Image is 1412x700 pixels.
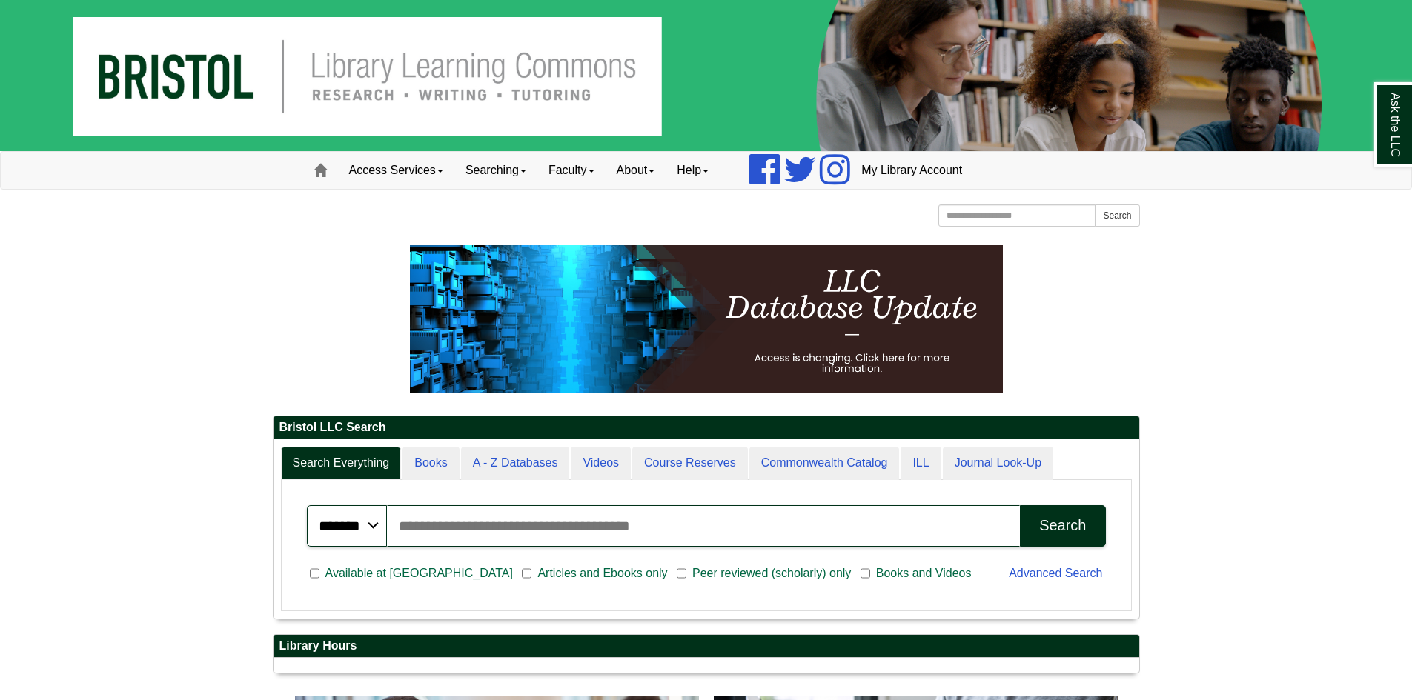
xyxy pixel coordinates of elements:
[537,152,606,189] a: Faculty
[571,447,631,480] a: Videos
[1009,567,1102,579] a: Advanced Search
[943,447,1053,480] a: Journal Look-Up
[402,447,459,480] a: Books
[606,152,666,189] a: About
[338,152,454,189] a: Access Services
[310,567,319,580] input: Available at [GEOGRAPHIC_DATA]
[1039,517,1086,534] div: Search
[319,564,519,582] span: Available at [GEOGRAPHIC_DATA]
[666,152,720,189] a: Help
[749,447,900,480] a: Commonwealth Catalog
[1020,505,1105,547] button: Search
[281,447,402,480] a: Search Everything
[677,567,686,580] input: Peer reviewed (scholarly) only
[901,447,941,480] a: ILL
[531,564,673,582] span: Articles and Ebooks only
[632,447,748,480] a: Course Reserves
[861,567,870,580] input: Books and Videos
[1095,204,1139,227] button: Search
[522,567,531,580] input: Articles and Ebooks only
[461,447,570,480] a: A - Z Databases
[850,152,973,189] a: My Library Account
[274,416,1139,439] h2: Bristol LLC Search
[454,152,537,189] a: Searching
[686,564,857,582] span: Peer reviewed (scholarly) only
[274,635,1139,658] h2: Library Hours
[410,245,1003,393] img: HTML tutorial
[870,564,978,582] span: Books and Videos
